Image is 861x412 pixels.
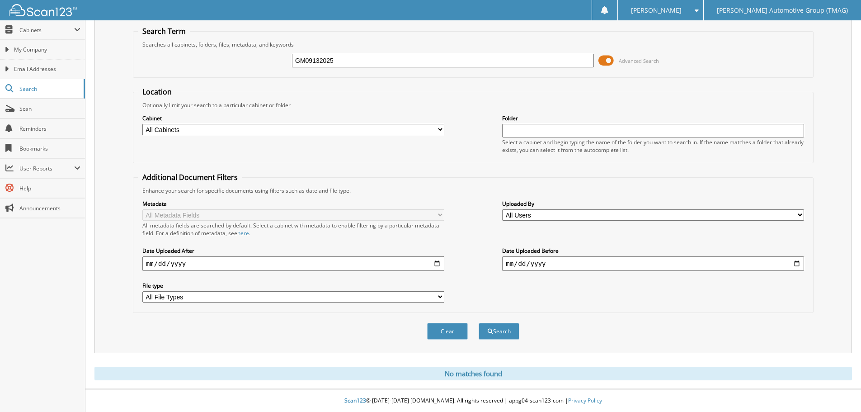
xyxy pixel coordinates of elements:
[14,46,80,54] span: My Company
[344,397,366,404] span: Scan123
[19,125,80,133] span: Reminders
[85,390,861,412] div: © [DATE]-[DATE] [DOMAIN_NAME]. All rights reserved | appg04-scan123-com |
[19,165,74,172] span: User Reports
[427,323,468,340] button: Clear
[14,65,80,73] span: Email Addresses
[237,229,249,237] a: here
[142,200,444,208] label: Metadata
[19,26,74,34] span: Cabinets
[502,247,804,255] label: Date Uploaded Before
[568,397,602,404] a: Privacy Policy
[138,187,809,194] div: Enhance your search for specific documents using filters such as date and file type.
[138,41,809,48] div: Searches all cabinets, folders, files, metadata, and keywords
[479,323,519,340] button: Search
[142,114,444,122] label: Cabinet
[138,87,176,97] legend: Location
[142,247,444,255] label: Date Uploaded After
[816,369,861,412] iframe: Chat Widget
[142,282,444,289] label: File type
[94,367,852,380] div: No matches found
[502,256,804,271] input: end
[502,200,804,208] label: Uploaded By
[142,256,444,271] input: start
[138,172,242,182] legend: Additional Document Filters
[717,8,848,13] span: [PERSON_NAME] Automotive Group (TMAG)
[19,85,79,93] span: Search
[502,114,804,122] label: Folder
[631,8,682,13] span: [PERSON_NAME]
[19,105,80,113] span: Scan
[502,138,804,154] div: Select a cabinet and begin typing the name of the folder you want to search in. If the name match...
[138,26,190,36] legend: Search Term
[9,4,77,16] img: scan123-logo-white.svg
[19,185,80,192] span: Help
[19,145,80,152] span: Bookmarks
[138,101,809,109] div: Optionally limit your search to a particular cabinet or folder
[19,204,80,212] span: Announcements
[142,222,444,237] div: All metadata fields are searched by default. Select a cabinet with metadata to enable filtering b...
[619,57,659,64] span: Advanced Search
